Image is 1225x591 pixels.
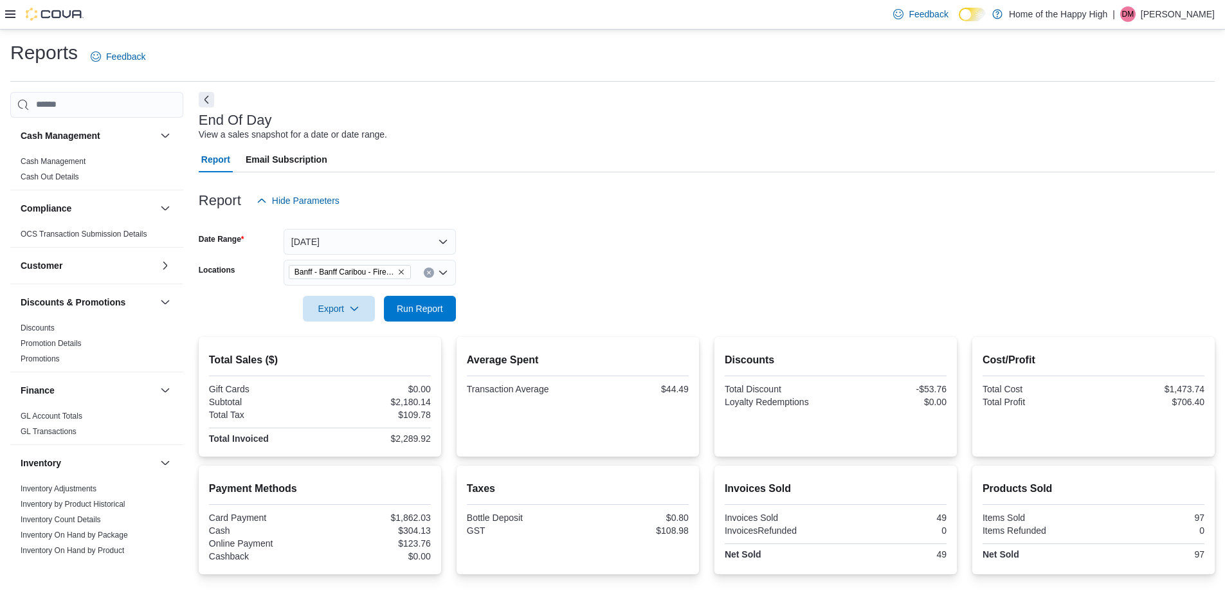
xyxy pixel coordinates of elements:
strong: Net Sold [983,549,1019,559]
button: Inventory [158,455,173,471]
button: Remove Banff - Banff Caribou - Fire & Flower from selection in this group [397,268,405,276]
input: Dark Mode [959,8,986,21]
a: Discounts [21,323,55,332]
span: Inventory Transactions [21,561,98,571]
span: Report [201,147,230,172]
span: Dark Mode [959,21,959,22]
h2: Products Sold [983,481,1204,496]
span: Banff - Banff Caribou - Fire & Flower [289,265,411,279]
h2: Discounts [725,352,947,368]
h3: Cash Management [21,129,100,142]
button: Customer [21,259,155,272]
div: 49 [838,549,947,559]
p: Home of the Happy High [1009,6,1107,22]
a: GL Transactions [21,427,77,436]
button: Export [303,296,375,322]
div: Gift Cards [209,384,318,394]
button: Inventory [21,457,155,469]
button: [DATE] [284,229,456,255]
h2: Payment Methods [209,481,431,496]
span: Inventory On Hand by Product [21,545,124,556]
span: GL Transactions [21,426,77,437]
div: $304.13 [322,525,431,536]
span: Export [311,296,367,322]
div: Cash Management [10,154,183,190]
div: $2,180.14 [322,397,431,407]
div: 0 [838,525,947,536]
div: $0.00 [838,397,947,407]
div: 49 [838,513,947,523]
div: Total Tax [209,410,318,420]
span: Run Report [397,302,443,315]
button: Cash Management [158,128,173,143]
a: GL Account Totals [21,412,82,421]
h3: Compliance [21,202,71,215]
button: Compliance [158,201,173,216]
span: Promotion Details [21,338,82,349]
h2: Average Spent [467,352,689,368]
div: $1,473.74 [1096,384,1204,394]
p: | [1112,6,1115,22]
div: Cashback [209,551,318,561]
a: Inventory On Hand by Product [21,546,124,555]
div: Online Payment [209,538,318,549]
button: Finance [158,383,173,398]
div: Finance [10,408,183,444]
span: Discounts [21,323,55,333]
a: Inventory On Hand by Package [21,531,128,540]
button: Run Report [384,296,456,322]
a: OCS Transaction Submission Details [21,230,147,239]
h3: Finance [21,384,55,397]
h3: End Of Day [199,113,272,128]
span: GL Account Totals [21,411,82,421]
a: Inventory Count Details [21,515,101,524]
div: $1,862.03 [322,513,431,523]
span: Cash Management [21,156,86,167]
span: Inventory Count Details [21,514,101,525]
div: Total Profit [983,397,1091,407]
button: Customer [158,258,173,273]
a: Feedback [86,44,150,69]
div: Discounts & Promotions [10,320,183,372]
button: Next [199,92,214,107]
button: Open list of options [438,268,448,278]
div: $109.78 [322,410,431,420]
div: Transaction Average [467,384,576,394]
span: DM [1122,6,1134,22]
div: 0 [1096,525,1204,536]
h2: Invoices Sold [725,481,947,496]
div: Bottle Deposit [467,513,576,523]
span: Promotions [21,354,60,364]
h2: Total Sales ($) [209,352,431,368]
strong: Total Invoiced [209,433,269,444]
div: Invoices Sold [725,513,833,523]
div: InvoicesRefunded [725,525,833,536]
div: Items Sold [983,513,1091,523]
div: Compliance [10,226,183,247]
span: Email Subscription [246,147,327,172]
div: 97 [1096,549,1204,559]
div: Devan Malloy [1120,6,1136,22]
h2: Cost/Profit [983,352,1204,368]
strong: Net Sold [725,549,761,559]
label: Date Range [199,234,244,244]
span: Inventory Adjustments [21,484,96,494]
div: $2,289.92 [322,433,431,444]
label: Locations [199,265,235,275]
div: Loyalty Redemptions [725,397,833,407]
div: $706.40 [1096,397,1204,407]
a: Promotion Details [21,339,82,348]
span: Feedback [909,8,948,21]
div: Subtotal [209,397,318,407]
div: GST [467,525,576,536]
span: OCS Transaction Submission Details [21,229,147,239]
h3: Report [199,193,241,208]
h2: Taxes [467,481,689,496]
button: Cash Management [21,129,155,142]
span: Inventory On Hand by Package [21,530,128,540]
div: -$53.76 [838,384,947,394]
div: Card Payment [209,513,318,523]
img: Cova [26,8,84,21]
span: Cash Out Details [21,172,79,182]
span: Feedback [106,50,145,63]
